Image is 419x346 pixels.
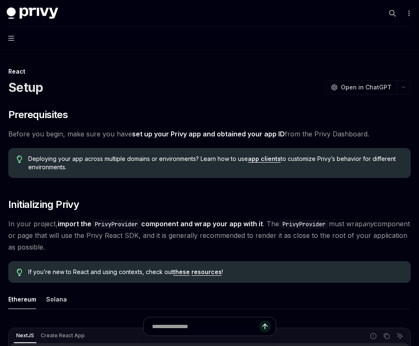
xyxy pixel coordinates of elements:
button: Ethereum [8,289,36,309]
a: set up your Privy app and obtained your app ID [132,130,285,138]
a: resources [191,268,222,276]
span: Initializing Privy [8,198,79,211]
span: In your project, . The must wrap component or page that will use the Privy React SDK, and it is g... [8,218,411,253]
strong: import the component and wrap your app with it [58,220,263,228]
em: any [363,220,374,228]
button: Send message [259,321,271,332]
span: Deploying your app across multiple domains or environments? Learn how to use to customize Privy’s... [28,155,402,171]
a: these [173,268,190,276]
code: PrivyProvider [91,220,141,229]
button: Solana [46,289,67,309]
img: dark logo [7,7,58,19]
button: More actions [404,7,412,19]
svg: Tip [17,269,22,276]
button: Open in ChatGPT [326,80,397,94]
code: PrivyProvider [279,220,329,229]
span: Open in ChatGPT [341,83,392,91]
svg: Tip [17,156,22,163]
span: If you’re new to React and using contexts, check out ! [28,268,402,276]
div: React [8,67,411,76]
h1: Setup [8,80,43,95]
span: Prerequisites [8,108,68,121]
a: app clients [248,155,281,163]
span: Before you begin, make sure you have from the Privy Dashboard. [8,128,411,140]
